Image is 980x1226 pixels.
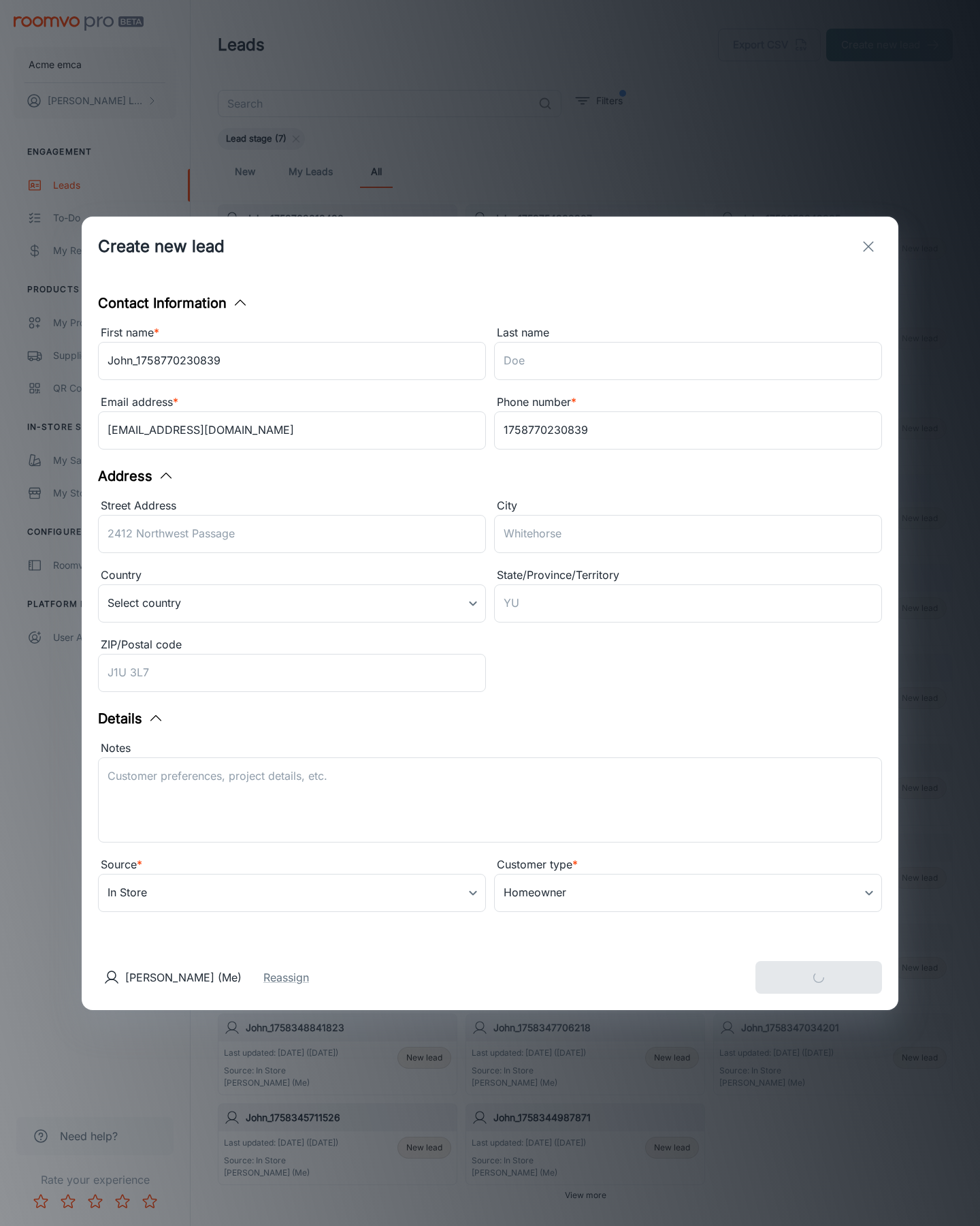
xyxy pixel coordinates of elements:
[98,342,486,380] input: John
[494,324,882,342] div: Last name
[98,856,486,874] div: Source
[98,567,486,584] div: Country
[98,584,486,623] div: Select country
[125,969,242,986] p: [PERSON_NAME] (Me)
[98,324,486,342] div: First name
[494,515,882,553] input: Whitehorse
[98,293,248,313] button: Contact Information
[494,874,882,912] div: Homeowner
[494,567,882,584] div: State/Province/Territory
[494,342,882,380] input: Doe
[494,394,882,411] div: Phone number
[494,497,882,515] div: City
[98,740,882,757] div: Notes
[494,856,882,874] div: Customer type
[98,874,486,912] div: In Store
[98,636,486,654] div: ZIP/Postal code
[98,466,174,486] button: Address
[98,394,486,411] div: Email address
[98,654,486,692] input: J1U 3L7
[98,234,225,259] h1: Create new lead
[494,584,882,623] input: YU
[494,411,882,450] input: +1 439-123-4567
[98,411,486,450] input: myname@example.com
[98,708,164,729] button: Details
[855,233,882,260] button: exit
[98,515,486,553] input: 2412 Northwest Passage
[98,497,486,515] div: Street Address
[263,969,309,986] button: Reassign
